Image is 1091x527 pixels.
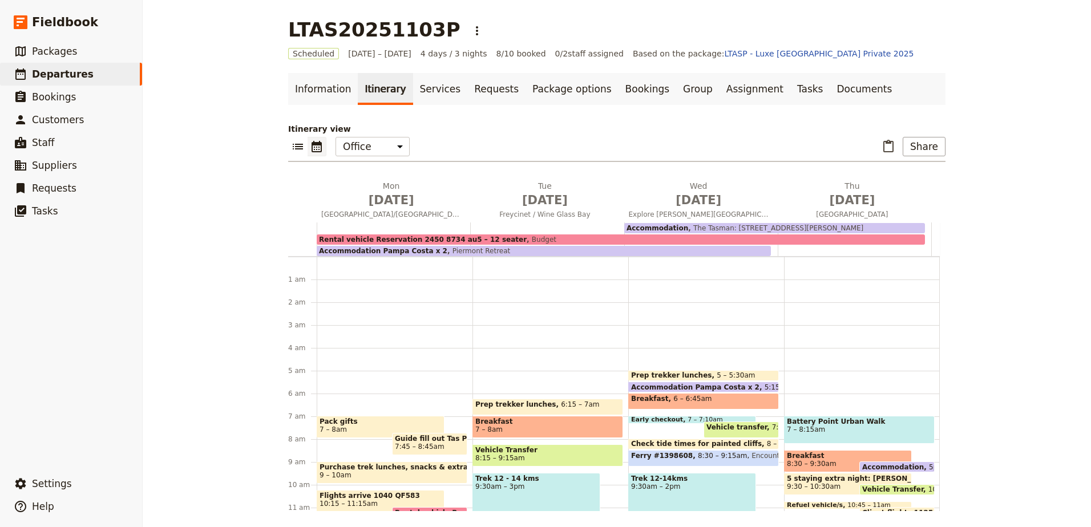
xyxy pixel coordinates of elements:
span: Rental vehicle Reservation 2450 8734 au5 – 12 seater [319,236,527,244]
div: Purchase trek lunches, snacks & extra bkfast for day 2 plus dinner spread9 – 10am [317,461,467,484]
span: Budget [527,236,556,244]
span: Check tide times for painted cliffs [631,440,767,448]
a: Itinerary [358,73,413,105]
div: 9 am [288,457,317,467]
span: Early checkout [631,416,688,423]
p: Itinerary view [288,123,945,135]
span: Explore [PERSON_NAME][GEOGRAPHIC_DATA] [624,210,773,219]
span: 6 – 6:45am [673,395,712,408]
div: Prep trekker lunches6:15 – 7am [472,399,623,415]
span: Scheduled [288,48,339,59]
a: Tasks [790,73,830,105]
a: Group [676,73,720,105]
div: Accommodation Pampa Costa x 2Piermont Retreat [317,246,771,256]
span: 8 – 8:30am [767,440,805,448]
div: Breakfast8:30 – 9:30am [784,450,912,472]
span: Tasks [32,205,58,217]
div: 2 am [288,298,317,307]
button: Mon [DATE][GEOGRAPHIC_DATA]/[GEOGRAPHIC_DATA]/Freycinet [317,180,470,222]
h2: Mon [321,180,461,209]
span: Client flights 1125am QF584 [862,509,932,517]
div: 3 am [288,321,317,330]
a: Documents [830,73,899,105]
button: Thu [DATE][GEOGRAPHIC_DATA] [778,180,931,222]
div: 7 am [288,412,317,421]
div: Rental vehicle Reservation 2450 8734 au5 – 12 seater [392,507,467,518]
div: Accommodation Pampa Costa x 25:15pm – 5:30am [628,382,779,392]
span: Breakfast [631,395,673,403]
span: Battery Point Urban Walk [787,417,932,425]
span: Based on the package: [633,48,914,59]
button: Share [903,137,945,156]
div: Guide fill out Tas Parks Bus/tour voucher week before and print for vehicle7:45 – 8:45am [392,433,467,455]
span: 7 – 8am [320,425,347,433]
div: Prep trekker lunches5 – 5:30am [628,370,779,381]
button: Calendar view [308,137,326,156]
h1: LTAS20251103P [288,18,460,41]
span: 10:15 – 11:15am [320,500,378,508]
div: Flights arrive 1040 QF58310:15 – 11:15am [317,490,445,512]
span: Bookings [32,91,76,103]
a: LTASP - Luxe [GEOGRAPHIC_DATA] Private 2025 [724,49,914,58]
h2: Wed [629,180,769,209]
a: Information [288,73,358,105]
span: 5:15pm – 5:30am [765,383,825,391]
span: Breakfast [475,417,620,425]
span: Vehicle Transfer [475,446,620,454]
h2: Tue [475,180,615,209]
div: 8 am [288,435,317,444]
div: Accommodation5pm – 9am [859,461,935,472]
div: 6 am [288,389,317,398]
span: 7 – 8am [475,425,503,433]
div: Vehicle transfer7:15 – 8am [704,421,779,438]
span: 9:30am – 3pm [475,483,597,490]
span: Settings [32,478,72,489]
span: [DATE] [629,192,769,209]
a: Assignment [720,73,790,105]
span: Packages [32,46,77,57]
span: Prep trekker lunches [475,400,561,408]
div: Vehicle Transfer10 – 10:30am [859,484,935,495]
button: Tue [DATE]Freycinet / Wine Glass Bay [470,180,624,222]
span: Vehicle Transfer [862,485,928,493]
span: 5 staying extra night: [PERSON_NAME], [PERSON_NAME], [PERSON_NAME], [PERSON_NAME], Tess [787,475,909,483]
span: Customers [32,114,84,125]
div: 5 staying extra night: [PERSON_NAME], [PERSON_NAME], [PERSON_NAME], [PERSON_NAME], Tess9:30 – 10:... [784,473,912,495]
span: Departures [32,68,94,80]
span: Ferry #1398608 [631,452,698,460]
div: Battery Point Urban Walk7 – 8:15am [784,416,935,444]
div: Early checkout7 – 7:10am [628,416,756,424]
span: Vehicle transfer [706,423,772,431]
div: Ferry #13986088:30 – 9:15amEncounter [PERSON_NAME][GEOGRAPHIC_DATA] [628,450,779,467]
div: 11 am [288,503,317,512]
button: Actions [467,21,487,40]
div: 5 am [288,366,317,375]
div: AccommodationThe Tasman: [STREET_ADDRESS][PERSON_NAME] [624,223,925,233]
span: 0 / 2 staff assigned [555,48,624,59]
span: Help [32,501,54,512]
span: [DATE] – [DATE] [348,48,411,59]
span: 8:30 – 9:30am [787,460,837,468]
div: Vehicle Transfer8:15 – 9:15am [472,444,623,467]
span: Accommodation Pampa Costa x 2 [631,383,765,391]
span: 10:45 – 11am [847,502,891,509]
span: [DATE] [321,192,461,209]
div: Refuel vehicle/s10:45 – 11am [784,501,912,509]
span: Purchase trek lunches, snacks & extra bkfast for day 2 plus dinner spread [320,463,464,471]
span: [GEOGRAPHIC_DATA]/[GEOGRAPHIC_DATA]/Freycinet [317,210,466,219]
span: Requests [32,183,76,194]
span: 9:30 – 10:30am [787,483,841,490]
span: Staff [32,137,55,148]
div: Breakfast6 – 6:45am [628,393,779,410]
span: Prep trekker lunches [631,371,717,379]
span: 7:15 – 8am [772,423,810,436]
span: Accommodation Pampa Costa x 2 [319,247,447,255]
a: Bookings [619,73,676,105]
div: 4 am [288,343,317,352]
span: 6:15 – 7am [561,400,599,414]
span: Trek 12 - 14 kms [475,475,597,483]
span: Fieldbook [32,14,98,31]
span: 5 – 5:30am [717,371,755,379]
span: Guide fill out Tas Parks Bus/tour voucher week before and print for vehicle [395,435,464,443]
span: 8/10 booked [496,48,546,59]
